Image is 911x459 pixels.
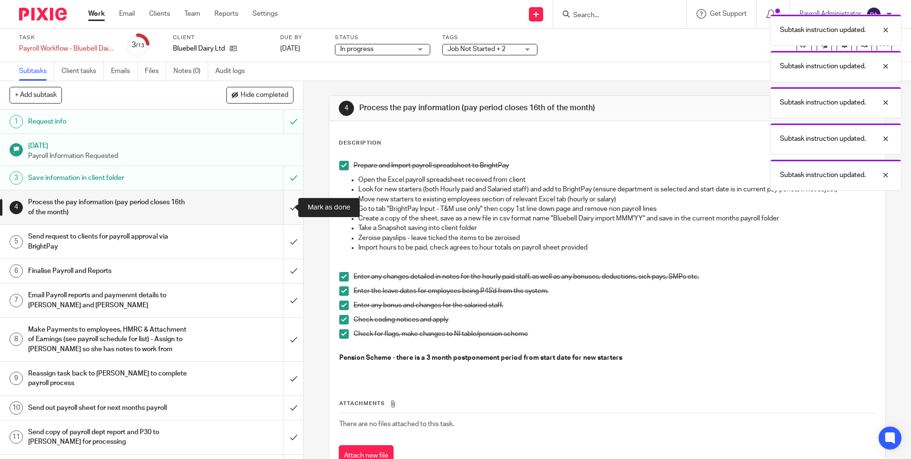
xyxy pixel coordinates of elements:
img: Pixie [19,8,67,21]
small: /13 [136,43,144,48]
p: Look for new starters (both Hourly paid and Salaried staff) and add to BrightPay (ensure departme... [358,185,875,194]
div: 9 [10,372,23,385]
a: Clients [149,9,170,19]
h1: Send request to clients for payroll approval via BrightPay [28,229,192,254]
div: 3 [10,171,23,185]
a: Client tasks [61,62,104,81]
p: Subtask instruction updated. [780,62,866,71]
p: Open the Excel payroll spreadsheet received from client [358,175,875,185]
div: 4 [339,101,354,116]
p: Description [339,139,381,147]
p: Check for flags, make changes to NI table/pension scheme [354,329,875,339]
a: Notes (0) [173,62,208,81]
h1: Send out payroll sheet for next months payroll [28,401,192,415]
span: In progress [340,46,374,52]
p: Move new starters to existing employees section of relevant Excel tab (hourly or salary) [358,195,875,204]
a: Settings [253,9,278,19]
p: Import hours to be paid, check agrees to hour totals on payroll sheet provided [358,243,875,252]
p: Zeroise payslips - leave ticked the items to be zeroised [358,233,875,243]
p: Subtask instruction updated. [780,134,866,144]
a: Subtasks [19,62,54,81]
p: Subtask instruction updated. [780,170,866,180]
button: + Add subtask [10,87,62,103]
label: Due by [280,34,323,42]
div: 11 [10,430,23,444]
p: Check coding notices and apply [354,315,875,324]
p: Subtask instruction updated. [780,98,866,107]
span: Hide completed [241,92,288,99]
a: Files [145,62,166,81]
div: 7 [10,294,23,307]
a: Audit logs [215,62,252,81]
p: Subtask instruction updated. [780,25,866,35]
h1: Send copy of payroll dept report and P30 to [PERSON_NAME] for processing [28,425,192,449]
p: Bluebell Dairy Ltd [173,44,225,53]
div: 6 [10,264,23,278]
img: svg%3E [866,7,881,22]
h1: Process the pay information (pay period closes 16th of the month) [359,103,628,113]
label: Task [19,34,114,42]
div: 10 [10,401,23,415]
label: Tags [442,34,537,42]
p: Take a Snapshot saving into client folder [358,223,875,233]
div: 3 [132,40,144,51]
a: Emails [111,62,138,81]
button: Hide completed [226,87,294,103]
h1: [DATE] [28,139,294,151]
label: Client [173,34,268,42]
label: Status [335,34,430,42]
div: Payroll Workflow - Bluebell Dairy Ltd [19,44,114,53]
p: Enter any bonus and changes for the salaried staff. [354,301,875,310]
span: Job Not Started + 2 [447,46,506,52]
p: Go to tab "BrightPay Input - T&M use only" then copy 1st line down page and remove non payroll lines [358,204,875,214]
span: [DATE] [280,45,300,52]
h1: Reassign task back to [PERSON_NAME] to complete payroll process [28,366,192,391]
a: Work [88,9,105,19]
p: Prepare and Import payroll spreadsheet to BrightPay [354,161,875,170]
p: Create a copy of the sheet, save as a new file in csv format name "Bluebell Dairy import MMM'YY" ... [358,214,875,223]
p: Enter the leave dates for employees being P45'd from the system. [354,286,875,296]
h1: Make Payments to employees, HMRC & Attachment of Earnings (see payroll schedule for list) - Assig... [28,323,192,356]
div: 8 [10,333,23,346]
h1: Save information in client folder [28,171,192,185]
h1: Email Payroll reports and paymenmt details to [PERSON_NAME] and [PERSON_NAME] [28,288,192,313]
p: Enter any changes detailed in notes for the hourly paid staff, as well as any bonuses, deductions... [354,272,875,282]
div: 1 [10,115,23,128]
a: Reports [214,9,238,19]
span: There are no files attached to this task. [339,421,454,428]
div: 4 [10,201,23,214]
span: Attachments [339,401,385,406]
p: Payroll Information Requested [28,151,294,161]
h1: Finalise Payroll and Reports [28,264,192,278]
strong: Pension Scheme - there is a 3 month postponement period from start date for new starters [339,355,622,361]
div: 5 [10,235,23,249]
a: Team [184,9,200,19]
h1: Process the pay information (pay period closes 16th of the month) [28,195,192,219]
h1: Request info [28,115,192,129]
a: Email [119,9,135,19]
